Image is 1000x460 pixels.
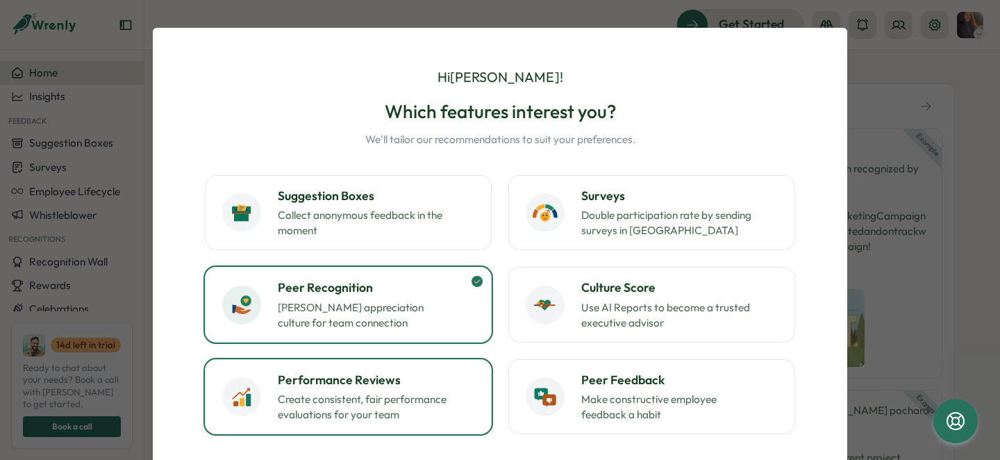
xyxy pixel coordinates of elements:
[437,67,563,88] p: Hi [PERSON_NAME] !
[581,300,755,331] p: Use AI Reports to become a trusted executive advisor
[508,175,795,250] button: SurveysDouble participation rate by sending surveys in [GEOGRAPHIC_DATA]
[508,359,795,434] button: Peer FeedbackMake constructive employee feedback a habit
[278,208,451,238] p: Collect anonymous feedback in the moment
[581,371,778,389] h3: Peer Feedback
[581,279,778,297] h3: Culture Score
[205,175,492,250] button: Suggestion BoxesCollect anonymous feedback in the moment
[581,187,778,205] h3: Surveys
[278,279,474,297] h3: Peer Recognition
[508,267,795,342] button: Culture ScoreUse AI Reports to become a trusted executive advisor
[278,371,474,389] h3: Performance Reviews
[581,392,755,422] p: Make constructive employee feedback a habit
[365,99,635,124] h2: Which features interest you?
[278,187,474,205] h3: Suggestion Boxes
[581,208,755,238] p: Double participation rate by sending surveys in [GEOGRAPHIC_DATA]
[365,132,635,147] p: We'll tailor our recommendations to suit your preferences.
[278,392,451,422] p: Create consistent, fair performance evaluations for your team
[278,300,451,331] p: [PERSON_NAME] appreciation culture for team connection
[205,267,492,342] button: Peer Recognition[PERSON_NAME] appreciation culture for team connection
[205,359,492,434] button: Performance ReviewsCreate consistent, fair performance evaluations for your team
